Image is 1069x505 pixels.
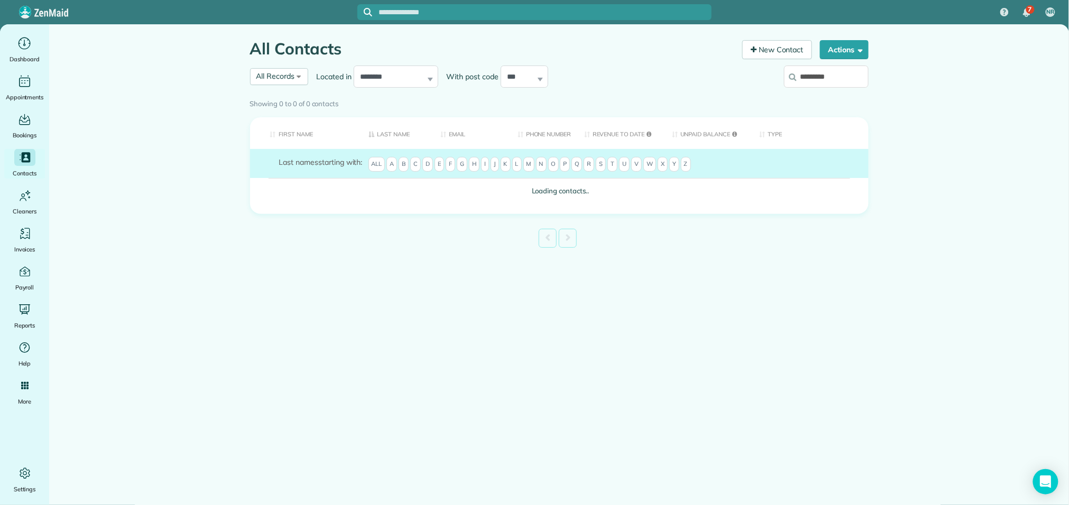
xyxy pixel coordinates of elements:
[4,73,45,102] a: Appointments
[386,157,397,172] span: A
[4,301,45,331] a: Reports
[1016,1,1038,24] div: 7 unread notifications
[250,40,735,58] h1: All Contacts
[361,117,432,149] th: Last Name: activate to sort column descending
[435,157,444,172] span: E
[13,130,37,141] span: Bookings
[491,157,499,172] span: J
[13,168,36,179] span: Contacts
[14,320,35,331] span: Reports
[1033,469,1058,494] div: Open Intercom Messenger
[643,157,656,172] span: W
[4,263,45,293] a: Payroll
[1028,5,1032,14] span: 7
[13,206,36,217] span: Cleaners
[4,35,45,64] a: Dashboard
[4,111,45,141] a: Bookings
[14,244,35,255] span: Invoices
[438,71,501,82] label: With post code
[357,8,372,16] button: Focus search
[669,157,679,172] span: Y
[279,157,363,167] label: starting with:
[4,187,45,217] a: Cleaners
[250,117,361,149] th: First Name: activate to sort column ascending
[584,157,594,172] span: R
[6,92,44,102] span: Appointments
[10,54,40,64] span: Dashboard
[250,178,869,204] td: Loading contacts..
[658,157,668,172] span: X
[4,149,45,179] a: Contacts
[607,157,618,172] span: T
[18,396,31,407] span: More
[279,157,319,167] span: Last names
[512,157,522,172] span: L
[368,157,385,172] span: All
[572,157,582,172] span: Q
[14,484,36,494] span: Settings
[481,157,489,172] span: I
[523,157,534,172] span: M
[631,157,642,172] span: V
[4,465,45,494] a: Settings
[548,157,559,172] span: O
[4,225,45,255] a: Invoices
[422,157,433,172] span: D
[576,117,664,149] th: Revenue to Date: activate to sort column ascending
[681,157,691,172] span: Z
[619,157,630,172] span: U
[596,157,606,172] span: S
[256,71,295,81] span: All Records
[742,40,812,59] a: New Contact
[752,117,869,149] th: Type: activate to sort column ascending
[19,358,31,369] span: Help
[1047,8,1055,16] span: NR
[536,157,547,172] span: N
[501,157,511,172] span: K
[399,157,409,172] span: B
[250,95,869,109] div: Showing 0 to 0 of 0 contacts
[510,117,576,149] th: Phone number: activate to sort column ascending
[446,157,455,172] span: F
[364,8,372,16] svg: Focus search
[432,117,510,149] th: Email: activate to sort column ascending
[469,157,480,172] span: H
[15,282,34,293] span: Payroll
[820,40,869,59] button: Actions
[410,157,421,172] span: C
[664,117,752,149] th: Unpaid Balance: activate to sort column ascending
[560,157,570,172] span: P
[308,71,354,82] label: Located in
[4,339,45,369] a: Help
[457,157,467,172] span: G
